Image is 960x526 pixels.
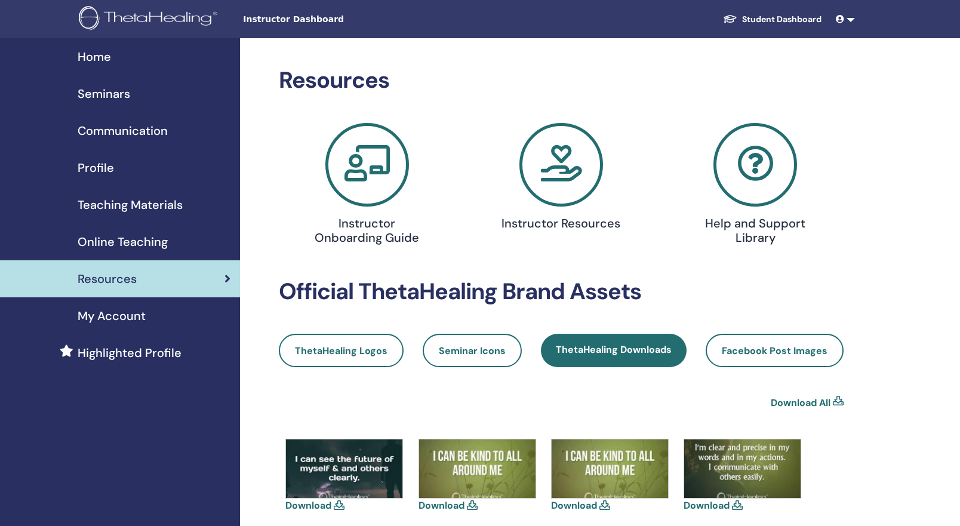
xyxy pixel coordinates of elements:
span: Profile [78,159,114,177]
h2: Resources [279,67,844,94]
span: Facebook Post Images [722,344,827,357]
span: Seminar Icons [439,344,506,357]
img: 13686498-1121079434616894-2049752548741443743-n.jpg [552,439,668,498]
a: Instructor Resources [471,123,651,235]
img: 13590312-1105294182862086-7696083492339775815-n.jpg [286,439,402,498]
a: ThetaHealing Downloads [541,334,687,367]
img: 14141608-1146546788736825-6122157653970152051-n.jpg [684,439,801,498]
span: Communication [78,122,168,140]
span: Teaching Materials [78,196,183,214]
span: Seminars [78,85,130,103]
span: Home [78,48,111,66]
img: graduation-cap-white.svg [723,14,737,24]
h4: Instructor Resources [499,216,624,230]
a: Facebook Post Images [706,334,844,367]
a: Student Dashboard [713,8,831,30]
a: Download [285,499,331,512]
a: Instructor Onboarding Guide [277,123,457,250]
a: Download [684,499,730,512]
a: Seminar Icons [423,334,522,367]
h2: Official ThetaHealing Brand Assets [279,278,844,306]
span: ThetaHealing Downloads [556,343,672,356]
a: Download [551,499,597,512]
img: 13686498-1121079434616894-2049752548741443743-n(1).jpg [419,439,536,498]
a: Download [419,499,464,512]
a: Download All [771,396,830,410]
span: Resources [78,270,137,288]
h4: Help and Support Library [693,216,819,245]
span: My Account [78,307,146,325]
span: Highlighted Profile [78,344,181,362]
a: Help and Support Library [666,123,845,250]
span: Instructor Dashboard [243,13,422,26]
a: ThetaHealing Logos [279,334,404,367]
h4: Instructor Onboarding Guide [304,216,430,245]
img: logo.png [79,6,221,33]
span: Online Teaching [78,233,168,251]
span: ThetaHealing Logos [295,344,387,357]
